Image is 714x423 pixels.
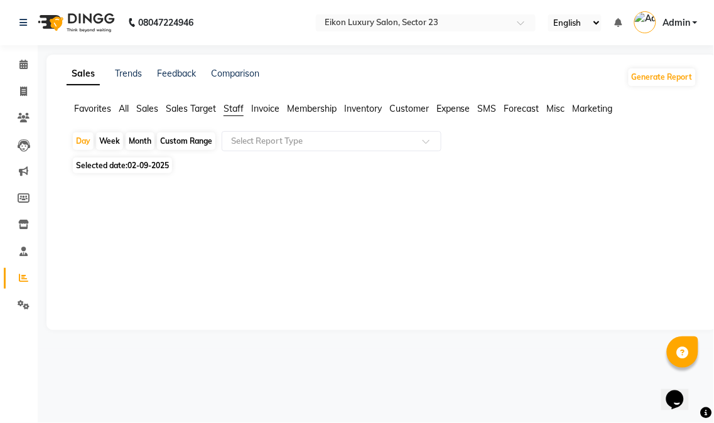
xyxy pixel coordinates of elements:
[224,103,244,114] span: Staff
[634,11,656,33] img: Admin
[629,68,696,86] button: Generate Report
[115,68,142,79] a: Trends
[157,68,196,79] a: Feedback
[573,103,613,114] span: Marketing
[504,103,539,114] span: Forecast
[663,16,690,29] span: Admin
[211,68,259,79] a: Comparison
[389,103,429,114] span: Customer
[136,103,158,114] span: Sales
[547,103,565,114] span: Misc
[661,373,701,410] iframe: chat widget
[138,5,193,40] b: 08047224946
[251,103,279,114] span: Invoice
[74,103,111,114] span: Favorites
[344,103,382,114] span: Inventory
[478,103,497,114] span: SMS
[436,103,470,114] span: Expense
[157,132,215,150] div: Custom Range
[287,103,337,114] span: Membership
[96,132,123,150] div: Week
[67,63,100,85] a: Sales
[126,132,154,150] div: Month
[166,103,216,114] span: Sales Target
[32,5,118,40] img: logo
[119,103,129,114] span: All
[127,161,169,170] span: 02-09-2025
[73,158,172,173] span: Selected date:
[73,132,94,150] div: Day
